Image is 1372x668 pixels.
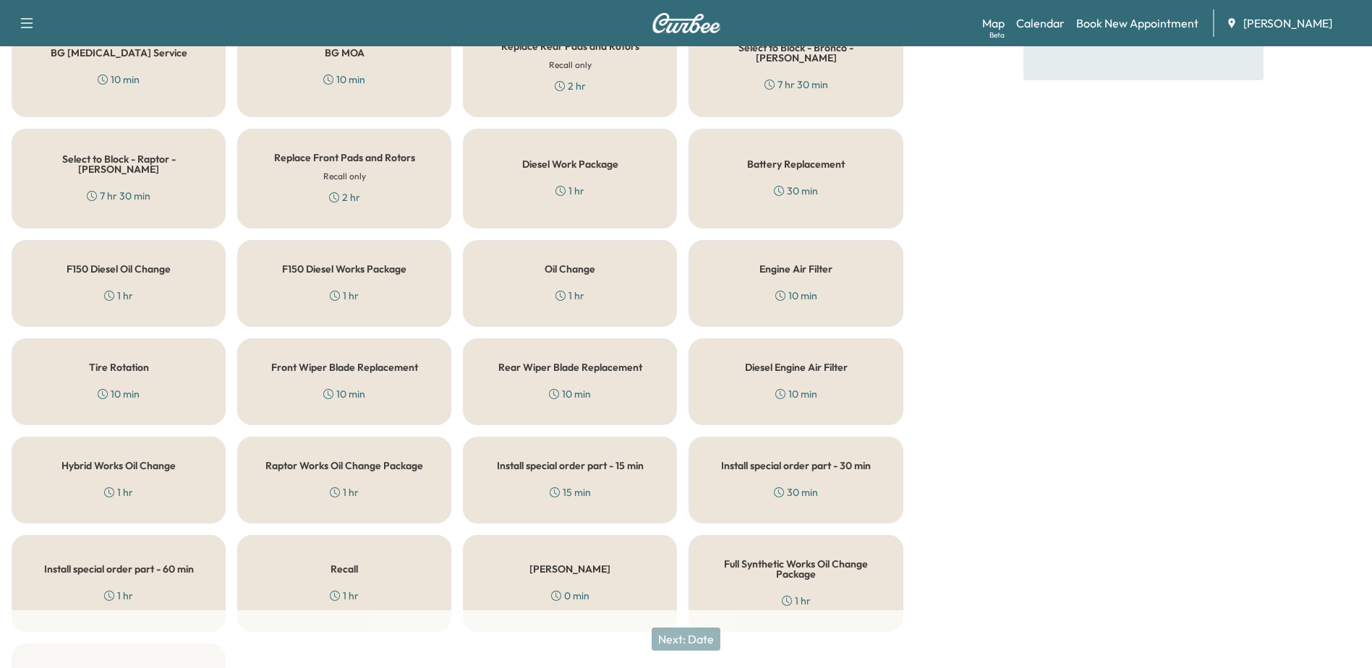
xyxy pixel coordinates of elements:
div: 10 min [549,387,591,401]
div: 1 hr [555,184,584,198]
div: 1 hr [782,594,811,608]
h5: Select to Block - Raptor - [PERSON_NAME] [35,154,202,174]
img: Curbee Logo [652,13,721,33]
div: 30 min [774,184,818,198]
div: 10 min [775,387,817,401]
div: 15 min [550,485,591,500]
div: 1 hr [330,485,359,500]
span: [PERSON_NAME] [1243,14,1332,32]
h5: Diesel Engine Air Filter [745,362,848,372]
h5: F150 Diesel Oil Change [67,264,171,274]
div: 1 hr [555,288,584,303]
a: Calendar [1016,14,1065,32]
h5: Install special order part - 15 min [497,461,644,471]
h5: Replace Rear Pads and Rotors [501,41,639,51]
h5: Select to Block - Bronco - [PERSON_NAME] [712,43,879,63]
h5: Tire Rotation [89,362,149,372]
h5: [PERSON_NAME] [529,564,610,574]
div: Beta [989,30,1005,40]
div: 1 hr [104,485,133,500]
div: 1 hr [104,588,133,603]
a: MapBeta [982,14,1005,32]
h5: Install special order part - 30 min [721,461,871,471]
div: 10 min [98,72,140,87]
h5: Battery Replacement [747,159,845,169]
div: 10 min [98,387,140,401]
h5: Engine Air Filter [759,264,832,274]
div: 1 hr [104,288,133,303]
h5: Front Wiper Blade Replacement [271,362,418,372]
div: 1 hr [330,588,359,603]
div: 2 hr [555,79,586,93]
div: 7 hr 30 min [87,189,150,203]
h5: Oil Change [545,264,595,274]
div: 10 min [323,72,365,87]
h5: Hybrid Works Oil Change [61,461,176,471]
div: 2 hr [329,190,360,205]
div: 1 hr [330,288,359,303]
h5: Raptor Works Oil Change Package [265,461,423,471]
a: Book New Appointment [1076,14,1198,32]
div: 10 min [775,288,817,303]
h5: Install special order part - 60 min [44,564,194,574]
h6: Recall only [549,59,592,72]
h6: Recall only [323,170,366,183]
h5: Replace Front Pads and Rotors [274,153,415,163]
h5: Diesel Work Package [522,159,618,169]
h5: BG [MEDICAL_DATA] Service [51,48,187,58]
div: 10 min [323,387,365,401]
div: 7 hr 30 min [764,77,828,92]
div: 30 min [774,485,818,500]
h5: Rear Wiper Blade Replacement [498,362,642,372]
h5: Full Synthetic Works Oil Change Package [712,559,879,579]
h5: F150 Diesel Works Package [282,264,406,274]
h5: Recall [331,564,358,574]
h5: BG MOA [325,48,365,58]
div: 0 min [551,588,589,603]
